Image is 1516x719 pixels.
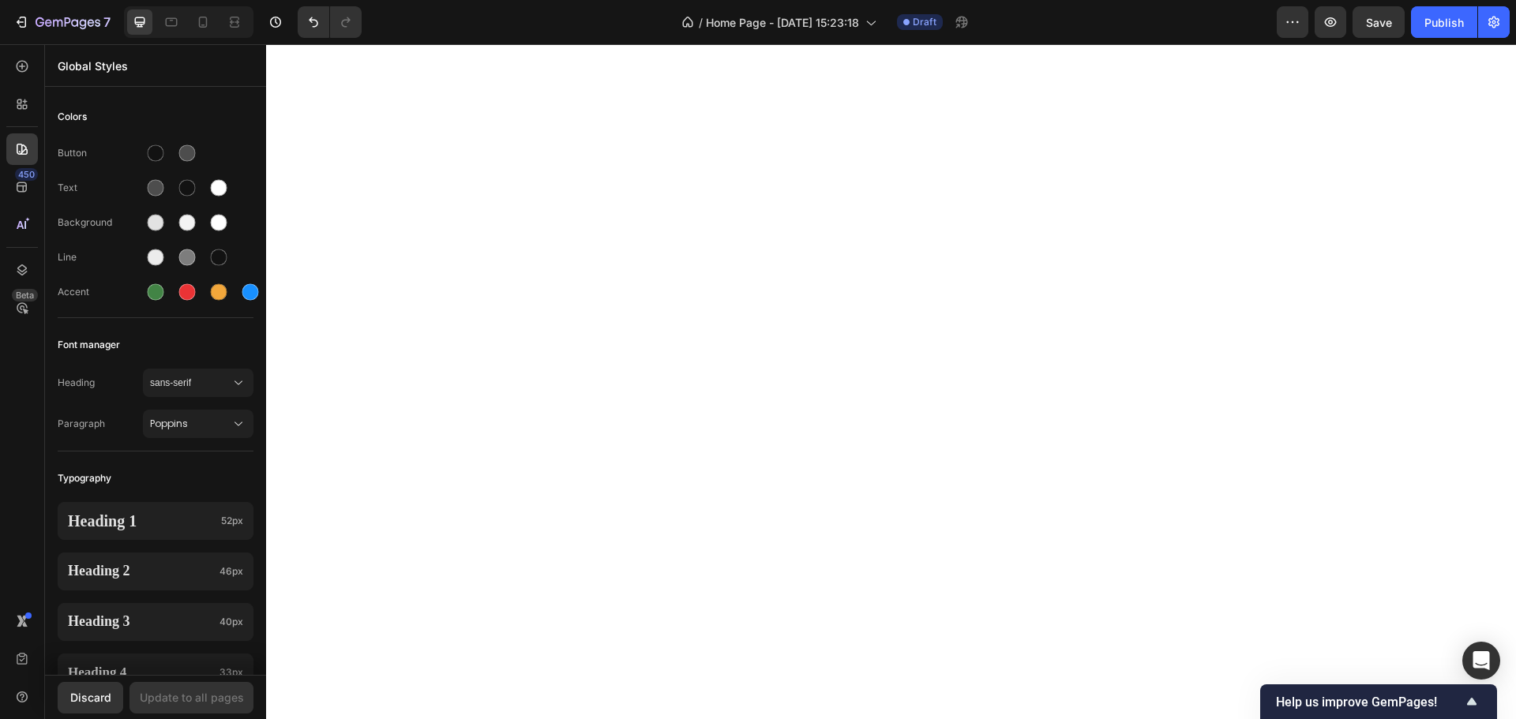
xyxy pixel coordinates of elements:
span: / [699,14,703,31]
div: Line [58,250,143,264]
span: 40px [220,615,243,629]
button: Show survey - Help us improve GemPages! [1276,692,1481,711]
button: Discard [58,682,123,713]
button: Save [1353,6,1405,38]
div: Open Intercom Messenger [1462,642,1500,680]
span: 33px [220,665,243,680]
span: 46px [220,564,243,579]
div: Beta [12,289,38,301]
span: Draft [913,15,936,29]
span: sans-serif [150,376,231,390]
span: Colors [58,107,87,126]
span: Help us improve GemPages! [1276,695,1462,710]
div: Publish [1424,14,1464,31]
div: Accent [58,285,143,299]
iframe: Design area [266,44,1516,719]
p: 7 [103,13,111,32]
div: Discard [70,689,111,706]
span: Paragraph [58,417,143,431]
div: Text [58,181,143,195]
button: sans-serif [143,369,253,397]
span: Font manager [58,335,120,354]
span: Poppins [150,417,231,431]
button: Update to all pages [129,682,253,713]
span: Typography [58,469,111,488]
button: Poppins [143,410,253,438]
span: Home Page - [DATE] 15:23:18 [706,14,859,31]
p: Global Styles [58,58,253,74]
span: Heading [58,376,143,390]
div: Undo/Redo [298,6,362,38]
p: Heading 4 [68,664,213,681]
p: Heading 2 [68,562,213,580]
button: 7 [6,6,118,38]
button: Publish [1411,6,1477,38]
div: Button [58,146,143,160]
div: Update to all pages [140,689,244,706]
div: Background [58,215,143,230]
span: 52px [221,514,243,528]
div: 450 [15,168,38,181]
p: Heading 1 [68,511,215,531]
span: Save [1366,16,1392,29]
p: Heading 3 [68,612,213,631]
